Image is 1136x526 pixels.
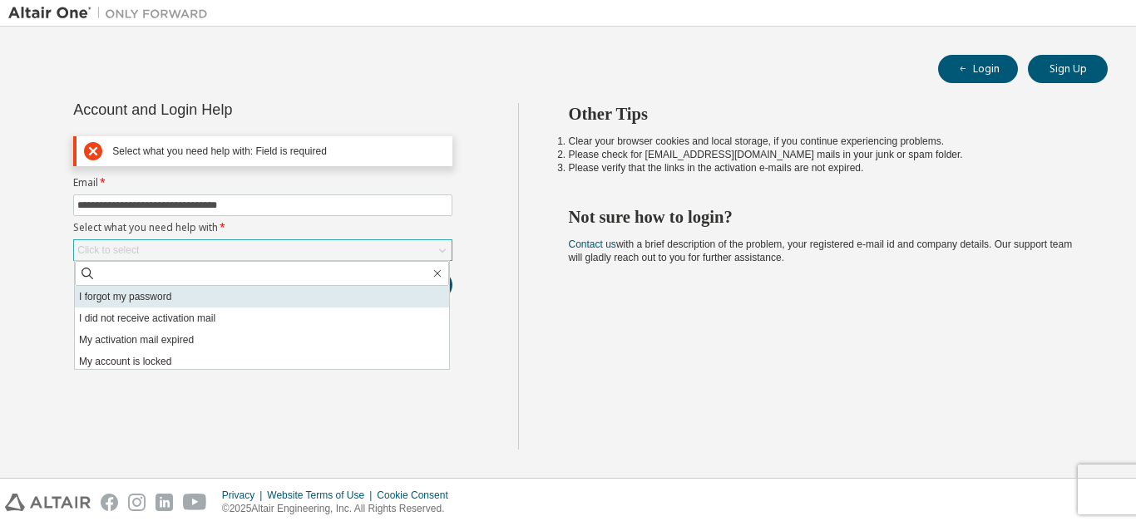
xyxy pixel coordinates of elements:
[128,494,146,511] img: instagram.svg
[267,489,377,502] div: Website Terms of Use
[569,148,1079,161] li: Please check for [EMAIL_ADDRESS][DOMAIN_NAME] mails in your junk or spam folder.
[8,5,216,22] img: Altair One
[222,489,267,502] div: Privacy
[74,240,452,260] div: Click to select
[183,494,207,511] img: youtube.svg
[569,103,1079,125] h2: Other Tips
[73,103,377,116] div: Account and Login Help
[73,176,452,189] label: Email
[5,494,91,511] img: altair_logo.svg
[101,494,118,511] img: facebook.svg
[73,221,452,234] label: Select what you need help with
[377,489,457,502] div: Cookie Consent
[938,55,1018,83] button: Login
[75,286,449,307] li: I forgot my password
[1028,55,1108,83] button: Sign Up
[569,206,1079,228] h2: Not sure how to login?
[222,502,458,516] p: © 2025 Altair Engineering, Inc. All Rights Reserved.
[569,238,616,250] a: Contact us
[112,145,445,158] div: Select what you need help with: Field is required
[569,135,1079,148] li: Clear your browser cookies and local storage, if you continue experiencing problems.
[569,238,1073,263] span: with a brief description of the problem, your registered e-mail id and company details. Our suppo...
[569,161,1079,175] li: Please verify that the links in the activation e-mails are not expired.
[156,494,173,511] img: linkedin.svg
[77,243,139,257] div: Click to select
